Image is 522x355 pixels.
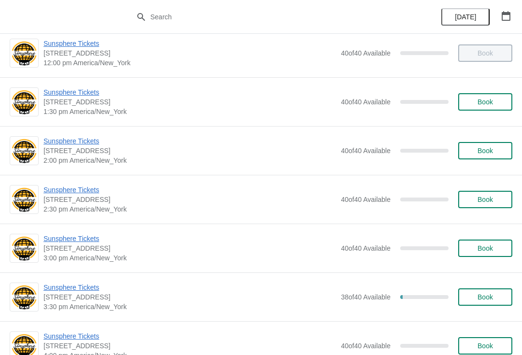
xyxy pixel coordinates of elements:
img: Sunsphere Tickets | 810 Clinch Avenue, Knoxville, TN, USA | 3:00 pm America/New_York [10,235,38,262]
button: Book [458,288,512,306]
span: Book [478,98,493,106]
span: 3:00 pm America/New_York [43,253,336,263]
span: Book [478,244,493,252]
span: Book [478,342,493,350]
span: Sunsphere Tickets [43,87,336,97]
img: Sunsphere Tickets | 810 Clinch Avenue, Knoxville, TN, USA | 2:30 pm America/New_York [10,186,38,213]
span: 12:00 pm America/New_York [43,58,336,68]
button: Book [458,191,512,208]
span: 1:30 pm America/New_York [43,107,336,116]
span: 38 of 40 Available [341,293,391,301]
span: [STREET_ADDRESS] [43,341,336,351]
span: Sunsphere Tickets [43,234,336,243]
span: Sunsphere Tickets [43,136,336,146]
span: [DATE] [455,13,476,21]
img: Sunsphere Tickets | 810 Clinch Avenue, Knoxville, TN, USA | 3:30 pm America/New_York [10,284,38,311]
img: Sunsphere Tickets | 810 Clinch Avenue, Knoxville, TN, USA | 12:00 pm America/New_York [10,40,38,67]
span: 2:30 pm America/New_York [43,204,336,214]
button: Book [458,93,512,111]
span: 40 of 40 Available [341,196,391,203]
button: Book [458,337,512,355]
span: [STREET_ADDRESS] [43,243,336,253]
span: Sunsphere Tickets [43,331,336,341]
span: 40 of 40 Available [341,98,391,106]
span: 3:30 pm America/New_York [43,302,336,312]
span: [STREET_ADDRESS] [43,195,336,204]
input: Search [150,8,391,26]
span: Book [478,293,493,301]
span: 40 of 40 Available [341,147,391,155]
span: 2:00 pm America/New_York [43,156,336,165]
span: 40 of 40 Available [341,49,391,57]
button: Book [458,142,512,159]
span: 40 of 40 Available [341,342,391,350]
span: Sunsphere Tickets [43,185,336,195]
span: [STREET_ADDRESS] [43,48,336,58]
img: Sunsphere Tickets | 810 Clinch Avenue, Knoxville, TN, USA | 1:30 pm America/New_York [10,89,38,115]
span: Sunsphere Tickets [43,283,336,292]
span: Sunsphere Tickets [43,39,336,48]
button: [DATE] [441,8,490,26]
span: 40 of 40 Available [341,244,391,252]
span: Book [478,196,493,203]
span: [STREET_ADDRESS] [43,97,336,107]
img: Sunsphere Tickets | 810 Clinch Avenue, Knoxville, TN, USA | 2:00 pm America/New_York [10,138,38,164]
span: [STREET_ADDRESS] [43,146,336,156]
span: Book [478,147,493,155]
button: Book [458,240,512,257]
span: [STREET_ADDRESS] [43,292,336,302]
